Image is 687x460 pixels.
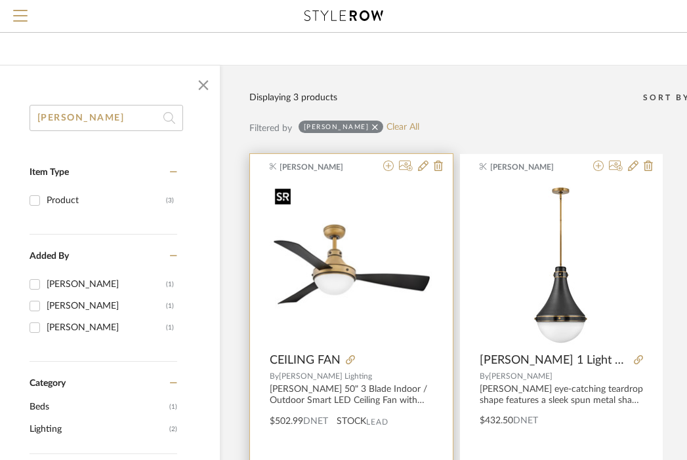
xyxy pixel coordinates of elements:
span: $502.99 [270,417,303,426]
span: Category [30,378,66,389]
div: [PERSON_NAME] [47,296,166,316]
a: Clear All [386,122,419,133]
div: (3) [166,190,174,211]
span: By [480,372,489,380]
input: Search within 3 results [30,105,183,131]
span: CEILING FAN [270,353,341,368]
div: [PERSON_NAME] [47,317,166,338]
span: Lead [366,417,388,427]
span: $432.50 [480,416,513,425]
div: Displaying 3 products [249,90,337,105]
span: STOCK [337,415,366,429]
div: Filtered by [249,121,292,136]
button: Close [190,72,217,98]
span: [PERSON_NAME] [280,161,362,173]
div: (1) [166,274,174,295]
span: DNET [303,417,328,426]
div: (1) [166,296,174,316]
span: Lighting [30,418,166,440]
div: [PERSON_NAME] eye-catching teardrop shape features a sleek spun metal shade and etched glass shad... [480,384,643,406]
div: 0 [270,182,433,346]
span: [PERSON_NAME] Lighting [279,372,372,380]
span: [PERSON_NAME] [490,161,573,173]
img: Oliver 1 Light 14" Wide Pendant [533,182,590,346]
span: By [270,372,279,380]
div: (1) [166,317,174,338]
div: Product [47,190,166,211]
span: [PERSON_NAME] [489,372,552,380]
span: Item Type [30,168,69,177]
div: [PERSON_NAME] 50" 3 Blade Indoor / Outdoor Smart LED Ceiling Fan with HIRO Control MODEL: 905950F... [270,384,433,406]
span: (2) [169,419,177,440]
span: (1) [169,396,177,417]
div: [PERSON_NAME] [47,274,166,295]
span: [PERSON_NAME] 1 Light 14" Wide Pendant [480,353,629,368]
span: DNET [513,416,538,425]
img: CEILING FAN [270,183,433,346]
span: Beds [30,396,166,418]
div: [PERSON_NAME] [304,123,369,131]
span: Added By [30,252,69,261]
